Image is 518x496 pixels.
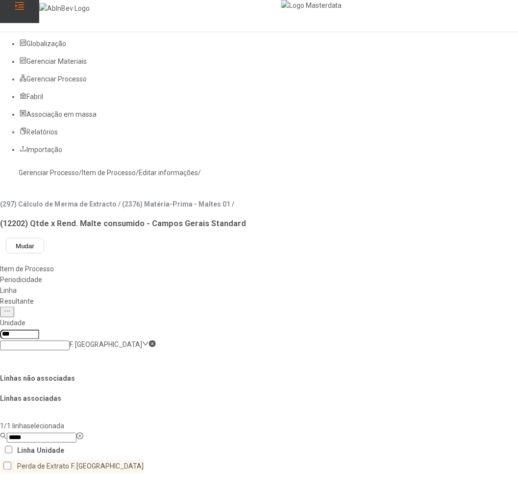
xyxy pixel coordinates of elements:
[16,242,34,250] span: Mudar
[71,460,144,473] td: F. [GEOGRAPHIC_DATA]
[136,169,139,177] nz-breadcrumb-separator: /
[26,128,58,136] span: Relatórios
[70,341,142,349] nz-select-item: F. Rio Janeiro
[82,169,136,177] a: Item de Processo
[139,169,198,177] a: Editar informações
[26,57,87,65] span: Gerenciar Materiais
[6,238,44,254] button: Mudar
[26,110,97,118] span: Associação em massa
[198,169,201,177] nz-breadcrumb-separator: /
[79,169,82,177] nz-breadcrumb-separator: /
[36,444,65,457] th: Unidade
[17,460,70,473] td: Perda de Extrato
[27,422,64,430] span: selecionada
[39,3,90,14] img: AbInBev Logo
[17,444,35,457] th: Linha
[26,93,43,101] span: Fabril
[26,75,87,83] span: Gerenciar Processo
[26,40,66,48] span: Globalização
[19,169,79,177] a: Gerenciar Processo
[26,146,62,154] span: Importação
